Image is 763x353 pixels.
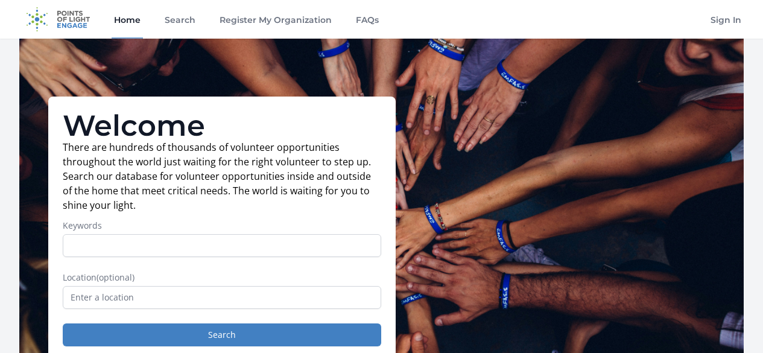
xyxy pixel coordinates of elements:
[63,272,381,284] label: Location
[97,272,135,283] span: (optional)
[63,140,381,212] p: There are hundreds of thousands of volunteer opportunities throughout the world just waiting for ...
[63,323,381,346] button: Search
[63,220,381,232] label: Keywords
[63,286,381,309] input: Enter a location
[63,111,381,140] h1: Welcome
